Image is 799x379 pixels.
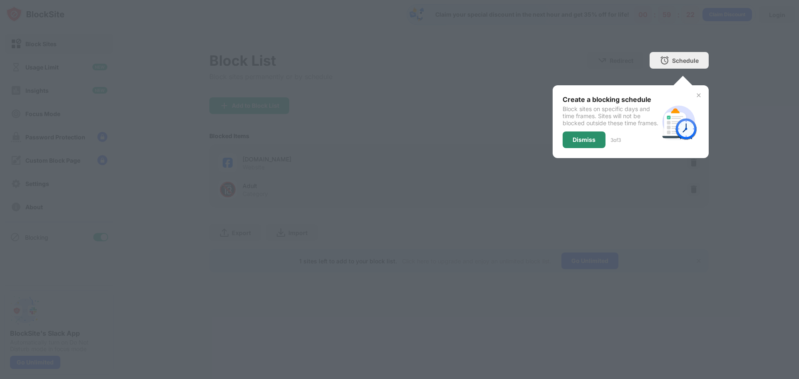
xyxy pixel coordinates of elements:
img: x-button.svg [695,92,702,99]
div: Schedule [672,57,699,64]
div: 3 of 3 [610,137,621,143]
div: Block sites on specific days and time frames. Sites will not be blocked outside these time frames. [563,105,659,126]
div: Create a blocking schedule [563,95,659,104]
div: Dismiss [573,136,596,143]
img: schedule.svg [659,102,699,142]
